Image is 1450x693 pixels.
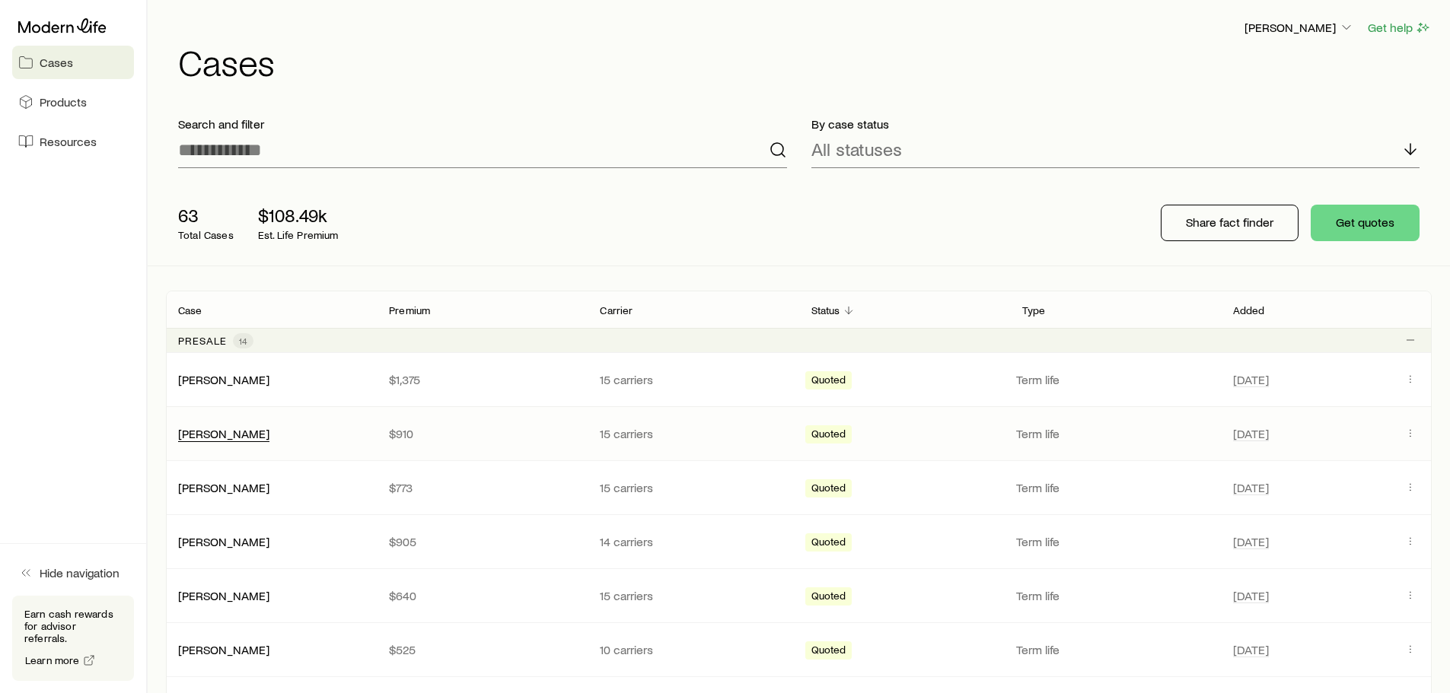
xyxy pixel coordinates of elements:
span: Quoted [811,428,846,443]
p: Premium [389,304,430,316]
p: Status [811,304,840,316]
button: [PERSON_NAME] [1244,19,1355,37]
a: [PERSON_NAME] [178,426,269,440]
a: Cases [12,46,134,79]
span: Quoted [811,482,846,497]
button: Get help [1367,19,1432,37]
p: [PERSON_NAME] [1244,20,1354,35]
div: [PERSON_NAME] [178,534,269,550]
p: Term life [1016,426,1215,441]
span: [DATE] [1233,534,1269,549]
a: Products [12,85,134,119]
p: Term life [1016,588,1215,603]
span: 14 [239,335,247,347]
span: Learn more [25,655,80,666]
p: Est. Life Premium [258,229,339,241]
a: Resources [12,125,134,158]
p: 15 carriers [600,426,786,441]
span: Quoted [811,374,846,389]
a: [PERSON_NAME] [178,588,269,602]
h1: Cases [178,43,1432,80]
p: 14 carriers [600,534,786,549]
span: [DATE] [1233,642,1269,657]
p: By case status [811,116,1420,132]
p: Added [1233,304,1265,316]
p: Share fact finder [1186,215,1273,230]
p: 63 [178,205,234,226]
span: [DATE] [1233,426,1269,441]
p: Carrier [600,304,633,316]
p: $905 [389,534,575,549]
p: $910 [389,426,575,441]
p: $525 [389,642,575,657]
span: Hide navigation [40,565,120,580]
p: $1,375 [389,372,575,387]
div: Earn cash rewards for advisor referrals.Learn more [12,596,134,681]
p: Term life [1016,372,1215,387]
a: [PERSON_NAME] [178,480,269,494]
p: $640 [389,588,575,603]
p: Case [178,304,202,316]
span: Quoted [811,644,846,660]
a: [PERSON_NAME] [178,534,269,548]
p: Earn cash rewards for advisor referrals. [24,608,122,644]
button: Get quotes [1311,205,1420,241]
span: [DATE] [1233,372,1269,387]
div: [PERSON_NAME] [178,642,269,658]
span: Products [40,94,87,110]
p: Term life [1016,642,1215,657]
p: 15 carriers [600,372,786,387]
button: Share fact finder [1161,205,1299,241]
span: Cases [40,55,73,70]
p: Total Cases [178,229,234,241]
div: [PERSON_NAME] [178,588,269,604]
p: Search and filter [178,116,787,132]
span: Quoted [811,590,846,606]
span: Resources [40,134,97,149]
p: 15 carriers [600,588,786,603]
p: Type [1022,304,1046,316]
span: Quoted [811,536,846,552]
div: [PERSON_NAME] [178,372,269,388]
p: $773 [389,480,575,495]
span: [DATE] [1233,588,1269,603]
p: Term life [1016,480,1215,495]
p: Presale [178,335,227,347]
p: Term life [1016,534,1215,549]
p: All statuses [811,138,902,160]
div: [PERSON_NAME] [178,426,269,442]
a: [PERSON_NAME] [178,372,269,386]
p: 15 carriers [600,480,786,495]
div: [PERSON_NAME] [178,480,269,496]
p: $108.49k [258,205,339,226]
button: Hide navigation [12,556,134,590]
p: 10 carriers [600,642,786,657]
span: [DATE] [1233,480,1269,495]
a: [PERSON_NAME] [178,642,269,656]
